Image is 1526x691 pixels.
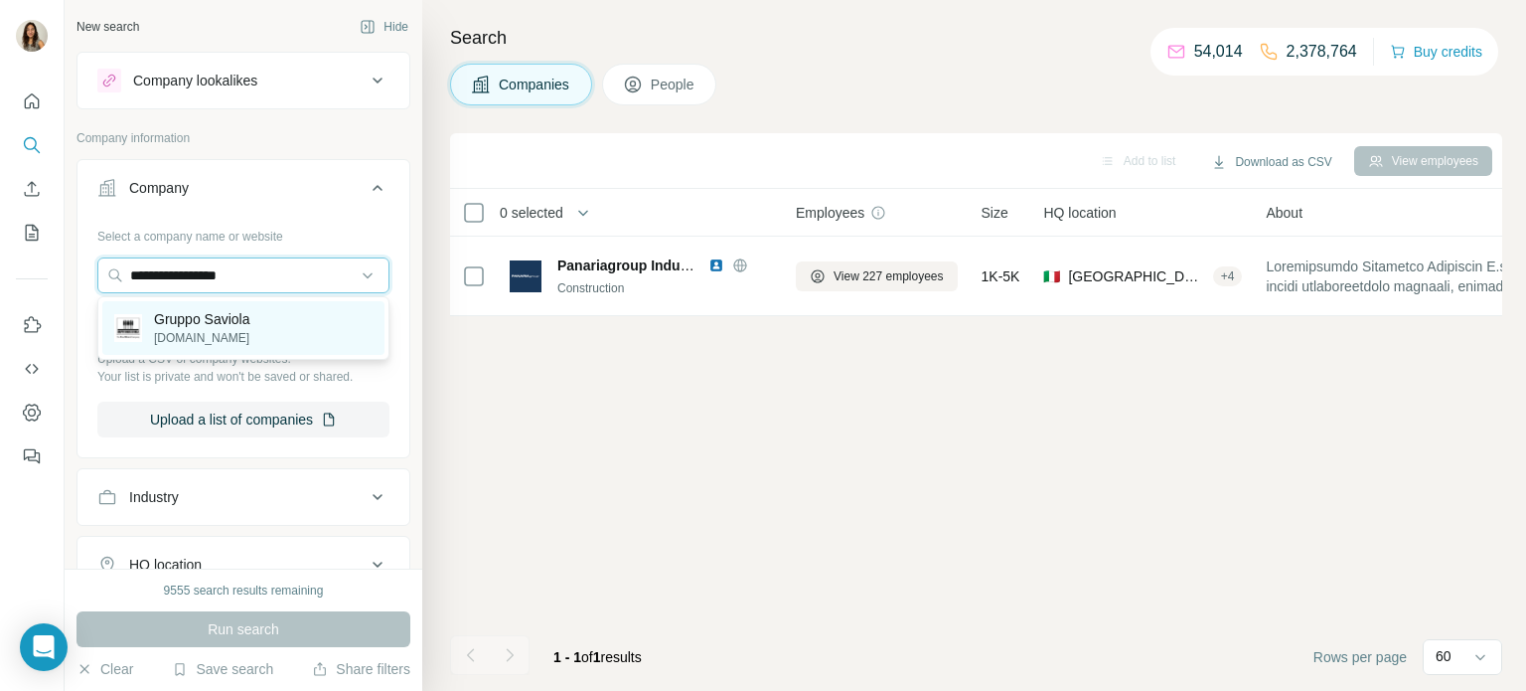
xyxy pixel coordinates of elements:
div: New search [76,18,139,36]
div: HQ location [129,555,202,575]
div: Company lookalikes [133,71,257,90]
p: [DOMAIN_NAME] [154,329,250,347]
span: Size [982,203,1008,223]
p: 2,378,764 [1287,40,1357,64]
img: LinkedIn logo [708,258,724,273]
span: results [553,649,642,665]
span: 🇮🇹 [1043,266,1060,286]
button: Hide [346,12,422,42]
button: Feedback [16,438,48,474]
p: 54,014 [1194,40,1243,64]
span: About [1266,203,1302,223]
div: Open Intercom Messenger [20,623,68,671]
span: 1K-5K [982,266,1020,286]
span: HQ location [1043,203,1116,223]
button: Clear [76,659,133,679]
span: Employees [796,203,864,223]
div: + 4 [1213,267,1243,285]
button: Use Surfe API [16,351,48,387]
span: 1 - 1 [553,649,581,665]
div: 9555 search results remaining [164,582,324,600]
h4: Search [450,24,1502,52]
span: Panariagroup Industrie Ceramiche S.p.A [557,258,824,273]
div: Select a company name or website [97,220,389,246]
button: Company lookalikes [77,57,409,104]
button: Search [16,127,48,163]
button: Save search [172,659,273,679]
button: Industry [77,473,409,521]
span: Companies [499,75,571,94]
span: [GEOGRAPHIC_DATA], [GEOGRAPHIC_DATA], [PERSON_NAME][GEOGRAPHIC_DATA] [1068,266,1204,286]
button: Dashboard [16,395,48,431]
img: Logo of Panariagroup Industrie Ceramiche S.p.A [510,260,541,292]
button: View 227 employees [796,261,958,291]
img: Avatar [16,20,48,52]
p: Your list is private and won't be saved or shared. [97,368,389,386]
span: of [581,649,593,665]
button: Use Surfe on LinkedIn [16,307,48,343]
span: 0 selected [500,203,563,223]
p: Company information [76,129,410,147]
span: Rows per page [1313,647,1407,667]
button: Upload a list of companies [97,402,389,437]
button: Share filters [312,659,410,679]
div: Company [129,178,189,198]
button: Buy credits [1390,38,1482,66]
button: HQ location [77,541,409,589]
button: Quick start [16,84,48,119]
div: Construction [557,279,772,297]
span: View 227 employees [834,267,944,285]
button: Download as CSV [1197,147,1345,177]
div: Industry [129,487,179,507]
p: Gruppo Saviola [154,309,250,329]
p: 60 [1436,646,1451,666]
span: 1 [593,649,601,665]
button: My lists [16,215,48,251]
span: People [651,75,696,94]
button: Enrich CSV [16,171,48,207]
button: Company [77,164,409,220]
img: Gruppo Saviola [114,314,142,342]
